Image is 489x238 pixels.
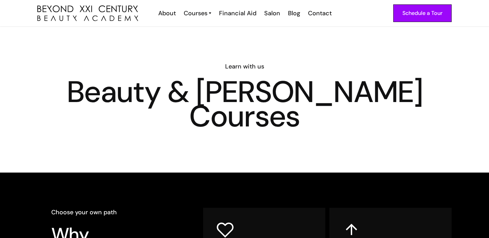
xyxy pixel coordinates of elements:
[184,9,211,18] a: Courses
[215,9,260,18] a: Financial Aid
[304,9,335,18] a: Contact
[184,9,207,18] div: Courses
[402,9,442,18] div: Schedule a Tour
[264,9,280,18] div: Salon
[308,9,332,18] div: Contact
[51,208,184,217] h6: Choose your own path
[284,9,304,18] a: Blog
[154,9,179,18] a: About
[393,4,452,22] a: Schedule a Tour
[37,62,452,71] h6: Learn with us
[158,9,176,18] div: About
[37,80,452,128] h1: Beauty & [PERSON_NAME] Courses
[219,9,256,18] div: Financial Aid
[37,5,138,21] img: beyond 21st century beauty academy logo
[37,5,138,21] a: home
[260,9,284,18] a: Salon
[288,9,300,18] div: Blog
